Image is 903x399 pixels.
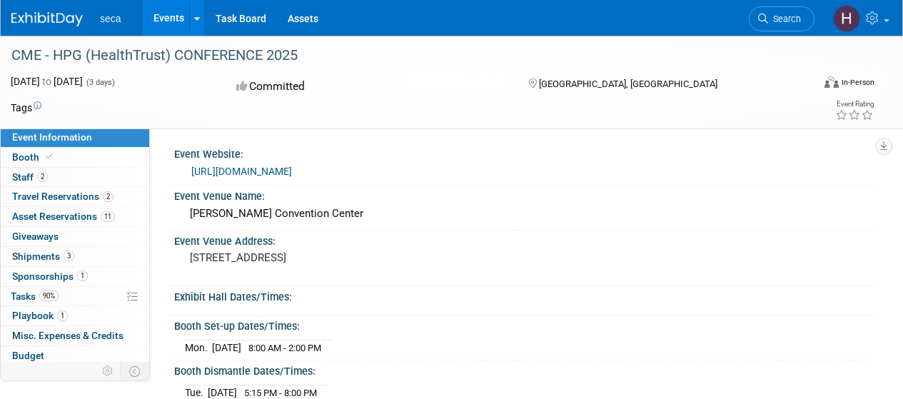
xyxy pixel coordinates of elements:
i: Booth reservation complete [46,153,53,161]
span: Giveaways [12,231,59,242]
a: Tasks90% [1,287,149,306]
span: Travel Reservations [12,191,113,202]
span: 90% [39,291,59,301]
span: to [40,76,54,87]
span: Playbook [12,310,68,321]
span: Tasks [11,291,59,302]
a: Budget [1,346,149,365]
a: Travel Reservations2 [1,187,149,206]
span: Event Information [12,131,92,143]
span: [GEOGRAPHIC_DATA], [GEOGRAPHIC_DATA] [539,79,717,89]
span: Asset Reservations [12,211,115,222]
span: (3 days) [85,78,115,87]
span: Misc. Expenses & Credits [12,330,123,341]
a: Playbook1 [1,306,149,325]
td: Personalize Event Tab Strip [96,362,121,380]
td: Tags [11,101,41,115]
span: 5:15 PM - 8:00 PM [244,388,317,398]
span: 2 [103,191,113,202]
td: Toggle Event Tabs [121,362,150,380]
div: Event Website: [174,143,874,161]
td: Mon. [185,340,212,355]
pre: [STREET_ADDRESS] [190,251,450,264]
div: Exhibit Hall Dates/Times: [174,286,874,304]
a: Misc. Expenses & Credits [1,326,149,345]
span: [DATE] [DATE] [11,76,83,87]
span: Shipments [12,251,74,262]
a: Giveaways [1,227,149,246]
div: In-Person [841,77,874,88]
span: Search [768,14,801,24]
a: Shipments3 [1,247,149,266]
a: Booth [1,148,149,167]
div: Booth Dismantle Dates/Times: [174,360,874,378]
div: CME - HPG (HealthTrust) CONFERENCE 2025 [6,43,801,69]
span: 1 [77,271,88,281]
div: Event Venue Name: [174,186,874,203]
span: 2 [37,171,48,182]
span: Sponsorships [12,271,88,282]
a: [URL][DOMAIN_NAME] [191,166,292,177]
img: Hasan Abdallah [833,5,860,32]
img: Format-Inperson.png [824,76,839,88]
span: Budget [12,350,44,361]
span: seca [100,13,121,24]
div: Event Venue Address: [174,231,874,248]
span: Staff [12,171,48,183]
div: Event Format [748,74,874,96]
span: 1 [57,310,68,321]
span: Booth [12,151,56,163]
a: Sponsorships1 [1,267,149,286]
a: Search [749,6,814,31]
span: 3 [64,251,74,261]
div: Booth Set-up Dates/Times: [174,315,874,333]
img: ExhibitDay [11,12,83,26]
a: Staff2 [1,168,149,187]
div: [PERSON_NAME] Convention Center [185,203,864,225]
td: [DATE] [212,340,241,355]
a: Event Information [1,128,149,147]
div: Event Rating [835,101,874,108]
div: Committed [232,74,505,99]
span: 11 [101,211,115,222]
a: Asset Reservations11 [1,207,149,226]
span: 8:00 AM - 2:00 PM [248,343,321,353]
